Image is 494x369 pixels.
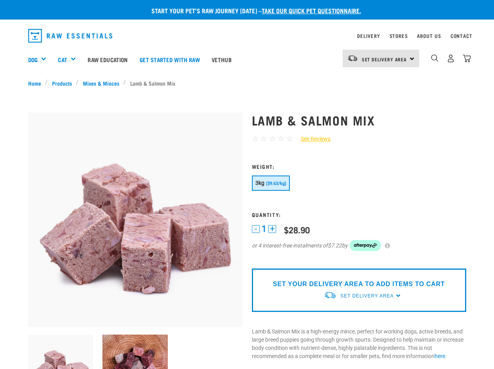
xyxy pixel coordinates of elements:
a: here [435,353,445,359]
img: van-moving.png [324,291,336,299]
span: 1 [262,225,266,233]
span: Set Delivery Area [362,58,407,61]
div: $28.90 [284,225,310,235]
img: van-moving.png [347,55,358,62]
span: ☆ [260,134,267,143]
nav: dropdown navigation [22,26,472,46]
img: Raw Essentials Logo [28,29,113,43]
a: Contact [451,34,472,37]
a: Delivery [357,34,380,37]
p: Lamb & Salmon Mix is a high-energy mince, perfect for working dogs, active breeds, and large bree... [252,328,466,360]
h3: Weight: [252,163,466,169]
span: ☆ [278,134,284,143]
a: About Us [417,34,441,37]
span: ($9.63/kg) [266,181,286,186]
button: 3kg ($9.63/kg) [252,176,290,191]
a: Cat [58,55,67,64]
span: $7.22 [328,242,342,250]
img: user.png [447,54,455,63]
nav: breadcrumbs [28,79,466,87]
button: - [252,225,260,233]
a: Stores [390,34,408,37]
a: See Reviews [293,135,331,143]
a: Dog [28,55,38,64]
a: Mixes & Minces [79,79,123,87]
a: take our quick pet questionnaire. [262,9,361,12]
img: 1029 Lamb Salmon Mix 01 [28,113,243,327]
img: home-icon@2x.png [463,54,471,63]
span: ☆ [269,134,276,143]
span: 3kg [255,180,265,186]
a: Raw Education [82,44,133,75]
img: home-icon-1@2x.png [431,54,438,62]
h3: Quantity: [252,211,466,217]
p: SET YOUR DELIVERY AREA TO ADD ITEMS TO CART [273,279,445,289]
a: Vethub [206,44,237,75]
a: Products [48,79,76,87]
a: Get started with Raw [134,44,206,75]
h1: Lamb & Salmon Mix [252,113,466,127]
span: ☆ [286,134,293,143]
span: Set Delivery Area [340,293,393,299]
span: ☆ [252,134,259,143]
img: Afterpay [350,240,381,251]
button: + [268,225,276,233]
div: or 4 interest-free instalments of by [252,240,466,251]
a: Home [28,79,45,87]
